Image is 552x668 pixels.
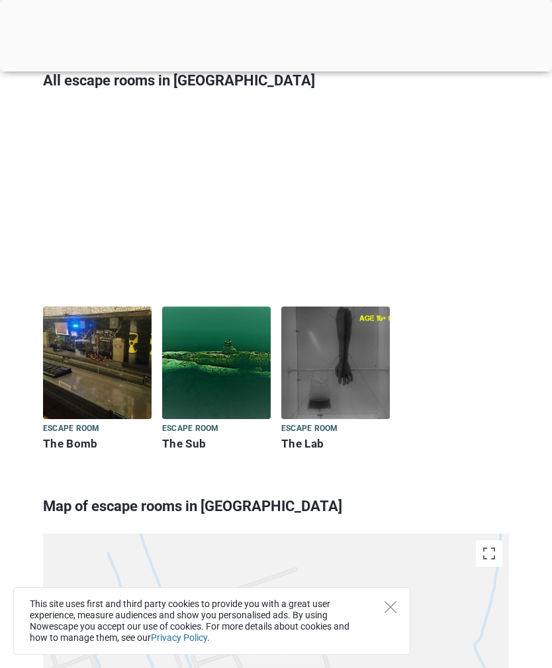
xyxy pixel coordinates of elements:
a: The Lab Escape room The Lab [281,307,390,453]
span: Escape room [281,422,338,436]
h6: The Sub [162,437,271,451]
h6: The Lab [281,437,390,451]
span: Escape room [43,422,99,436]
a: Privacy Policy [151,632,207,643]
span: Escape room [162,422,218,436]
h3: All escape rooms in [GEOGRAPHIC_DATA] [43,64,509,98]
button: Close [385,601,396,613]
img: The Sub [162,307,271,419]
iframe: Advertisement [38,115,514,300]
img: The Bomb [43,307,152,419]
h3: Map of escape rooms in [GEOGRAPHIC_DATA] [43,489,509,524]
a: The Sub Escape room The Sub [162,307,271,453]
h6: The Bomb [43,437,152,451]
a: The Bomb Escape room The Bomb [43,307,152,453]
img: The Lab [281,307,390,419]
div: This site uses first and third party cookies to provide you with a great user experience, measure... [13,587,410,655]
button: Toggle fullscreen view [476,540,502,567]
